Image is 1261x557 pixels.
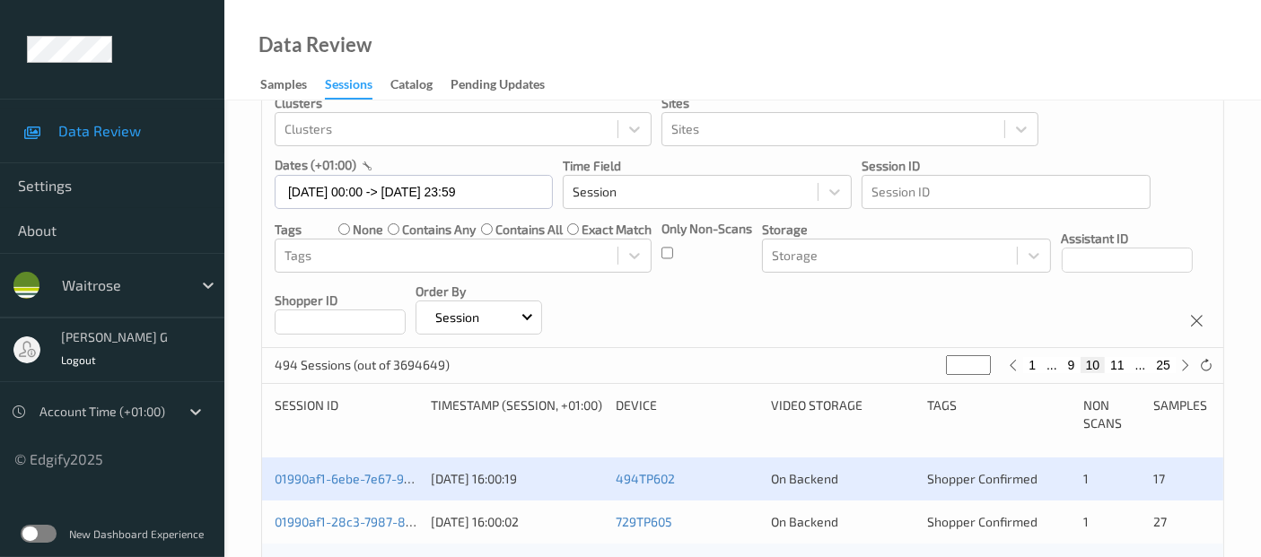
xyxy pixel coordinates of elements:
[771,513,915,531] div: On Backend
[1130,357,1152,373] button: ...
[616,396,759,432] div: Device
[495,221,563,239] label: contains all
[1083,514,1089,529] span: 1
[353,221,383,239] label: none
[1063,357,1081,373] button: 9
[563,157,852,175] p: Time Field
[1153,514,1167,529] span: 27
[616,471,675,486] a: 494TP602
[260,75,307,98] div: Samples
[771,396,915,432] div: Video Storage
[451,75,545,98] div: Pending Updates
[661,220,752,238] p: Only Non-Scans
[431,470,603,488] div: [DATE] 16:00:19
[1153,471,1165,486] span: 17
[451,73,563,98] a: Pending Updates
[582,221,652,239] label: exact match
[1023,357,1041,373] button: 1
[402,221,476,239] label: contains any
[431,513,603,531] div: [DATE] 16:00:02
[275,396,418,432] div: Session ID
[275,94,652,112] p: Clusters
[429,309,486,326] p: Session
[616,514,672,529] a: 729TP605
[258,36,372,54] div: Data Review
[390,75,433,98] div: Catalog
[927,471,1038,486] span: Shopper Confirmed
[927,396,1071,432] div: Tags
[275,514,513,529] a: 01990af1-28c3-7987-80f2-2da9ac6b18c2
[431,396,603,432] div: Timestamp (Session, +01:00)
[1081,357,1106,373] button: 10
[275,156,356,174] p: dates (+01:00)
[325,75,372,100] div: Sessions
[275,221,302,239] p: Tags
[1083,396,1141,432] div: Non Scans
[1083,471,1089,486] span: 1
[927,514,1038,529] span: Shopper Confirmed
[1105,357,1130,373] button: 11
[325,73,390,100] a: Sessions
[390,73,451,98] a: Catalog
[661,94,1038,112] p: Sites
[1062,230,1193,248] p: Assistant ID
[862,157,1151,175] p: Session ID
[275,356,450,374] p: 494 Sessions (out of 3694649)
[275,471,512,486] a: 01990af1-6ebe-7e67-922f-d54e115455e0
[1041,357,1063,373] button: ...
[416,283,542,300] p: Order By
[1151,357,1176,373] button: 25
[771,470,915,488] div: On Backend
[260,73,325,98] a: Samples
[275,292,406,309] p: Shopper ID
[1153,396,1211,432] div: Samples
[762,221,1051,239] p: Storage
